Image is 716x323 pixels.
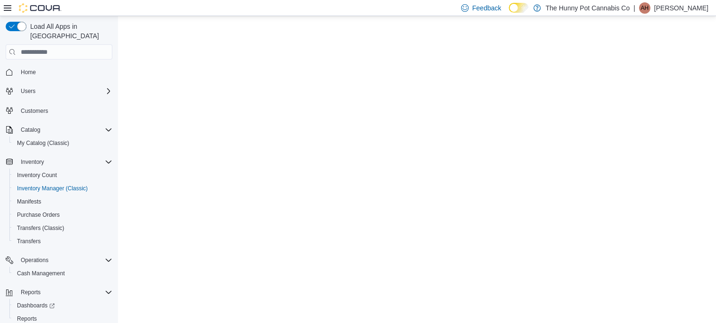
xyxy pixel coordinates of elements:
span: Inventory Count [17,171,57,179]
a: Dashboards [9,299,116,312]
span: Home [17,66,112,78]
a: Home [17,67,40,78]
a: Manifests [13,196,45,207]
span: Manifests [13,196,112,207]
button: Reports [2,286,116,299]
a: Purchase Orders [13,209,64,221]
button: Operations [17,255,52,266]
button: Home [2,65,116,79]
span: My Catalog (Classic) [13,137,112,149]
button: My Catalog (Classic) [9,136,116,150]
button: Catalog [17,124,44,136]
span: Customers [21,107,48,115]
span: Reports [21,289,41,296]
span: Catalog [21,126,40,134]
button: Cash Management [9,267,116,280]
a: Cash Management [13,268,68,279]
span: Inventory Count [13,170,112,181]
span: Users [17,85,112,97]
span: Inventory Manager (Classic) [17,185,88,192]
span: Purchase Orders [13,209,112,221]
button: Operations [2,254,116,267]
button: Users [17,85,39,97]
a: Customers [17,105,52,117]
p: | [633,2,635,14]
button: Inventory Manager (Classic) [9,182,116,195]
span: Operations [21,256,49,264]
span: Catalog [17,124,112,136]
a: Dashboards [13,300,59,311]
span: Dashboards [17,302,55,309]
a: My Catalog (Classic) [13,137,73,149]
a: Transfers [13,236,44,247]
span: AH [641,2,649,14]
img: Cova [19,3,61,13]
button: Customers [2,103,116,117]
span: Transfers (Classic) [13,222,112,234]
span: Cash Management [17,270,65,277]
button: Transfers [9,235,116,248]
span: Customers [17,104,112,116]
span: Home [21,68,36,76]
div: Amy Hall [639,2,650,14]
span: Users [21,87,35,95]
button: Inventory Count [9,169,116,182]
span: Reports [17,287,112,298]
span: Operations [17,255,112,266]
span: Cash Management [13,268,112,279]
span: Transfers [17,238,41,245]
span: Purchase Orders [17,211,60,219]
button: Transfers (Classic) [9,221,116,235]
button: Inventory [2,155,116,169]
span: Reports [17,315,37,323]
button: Inventory [17,156,48,168]
button: Catalog [2,123,116,136]
button: Reports [17,287,44,298]
span: Inventory [17,156,112,168]
span: Transfers [13,236,112,247]
button: Users [2,85,116,98]
button: Purchase Orders [9,208,116,221]
span: Load All Apps in [GEOGRAPHIC_DATA] [26,22,112,41]
button: Manifests [9,195,116,208]
span: Manifests [17,198,41,205]
span: Dashboards [13,300,112,311]
span: Transfers (Classic) [17,224,64,232]
p: The Hunny Pot Cannabis Co [546,2,630,14]
span: Feedback [472,3,501,13]
span: Inventory Manager (Classic) [13,183,112,194]
a: Inventory Count [13,170,61,181]
span: My Catalog (Classic) [17,139,69,147]
input: Dark Mode [509,3,529,13]
p: [PERSON_NAME] [654,2,708,14]
a: Inventory Manager (Classic) [13,183,92,194]
span: Inventory [21,158,44,166]
a: Transfers (Classic) [13,222,68,234]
